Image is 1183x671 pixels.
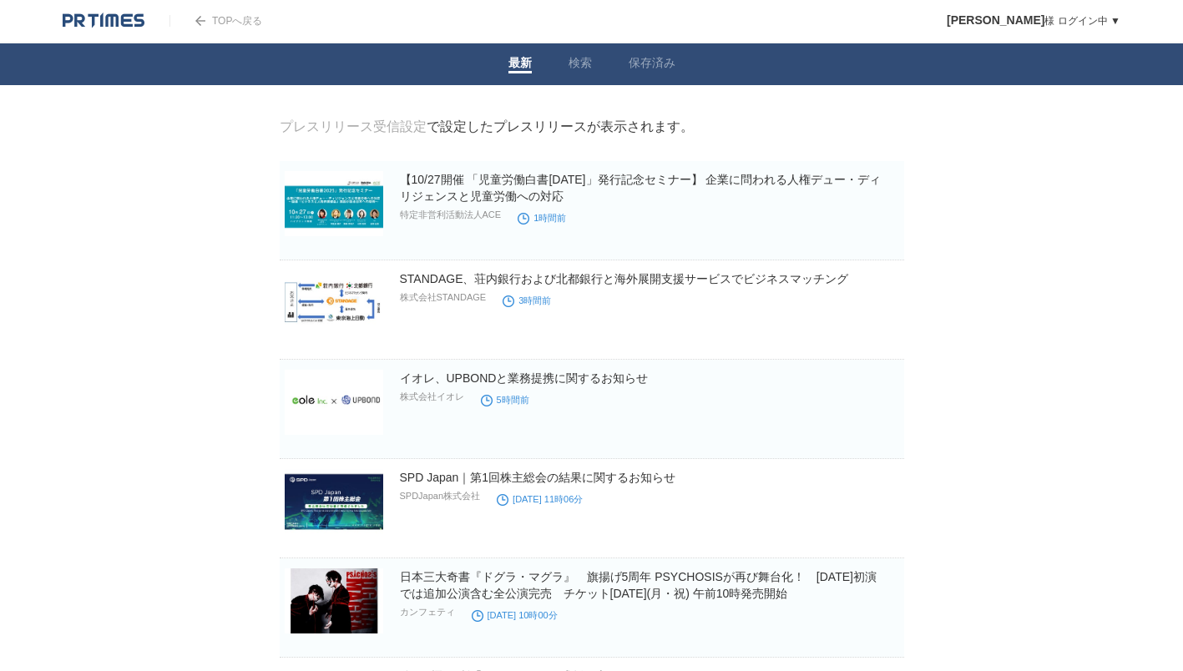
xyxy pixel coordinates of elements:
time: 3時間前 [503,295,551,305]
a: [PERSON_NAME]様 ログイン中 ▼ [947,15,1120,27]
img: SPD Japan｜第1回株主総会の結果に関するお知らせ [285,469,383,534]
a: 日本三大奇書『ドグラ・マグラ』 旗揚げ5周年 PSYCHOSISが再び舞台化！ [DATE]初演では追加公演含む全公演完売 チケット[DATE](月・祝) 午前10時発売開始 [400,570,877,600]
a: 【10/27開催 「児童労働白書[DATE]」発行記念セミナー】 企業に問われる人権デュー・ディリジェンスと児童労働への対応 [400,173,882,203]
span: [PERSON_NAME] [947,13,1044,27]
p: 株式会社STANDAGE [400,291,487,304]
div: で設定したプレスリリースが表示されます。 [280,119,694,136]
img: logo.png [63,13,144,29]
img: イオレ、UPBONDと業務提携に関するお知らせ [285,370,383,435]
a: TOPへ戻る [169,15,262,27]
time: [DATE] 11時06分 [497,494,583,504]
a: SPD Japan｜第1回株主総会の結果に関するお知らせ [400,471,676,484]
img: STANDAGE、荘内銀行および北都銀行と海外展開支援サービスでビジネスマッチング [285,270,383,335]
img: 日本三大奇書『ドグラ・マグラ』 旗揚げ5周年 PSYCHOSISが再び舞台化！ 2021年初演では追加公演含む全公演完売 チケット10月13日(月・祝) 午前10時発売開始 [285,568,383,633]
time: 5時間前 [481,395,529,405]
p: SPDJapan株式会社 [400,490,481,502]
p: 特定非営利活動法人ACE [400,209,502,221]
a: 検索 [569,56,592,73]
a: 最新 [508,56,532,73]
a: イオレ、UPBONDと業務提携に関するお知らせ [400,371,649,385]
img: arrow.png [195,16,205,26]
p: 株式会社イオレ [400,391,464,403]
p: カンフェティ [400,606,455,618]
a: プレスリリース受信設定 [280,119,427,134]
a: 保存済み [629,56,675,73]
time: [DATE] 10時00分 [472,610,558,620]
img: 【10/27開催 「児童労働白書2025」発行記念セミナー】 企業に問われる人権デュー・ディリジェンスと児童労働への対応 [285,171,383,236]
time: 1時間前 [518,213,566,223]
a: STANDAGE、荘内銀行および北都銀行と海外展開支援サービスでビジネスマッチング [400,272,849,285]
